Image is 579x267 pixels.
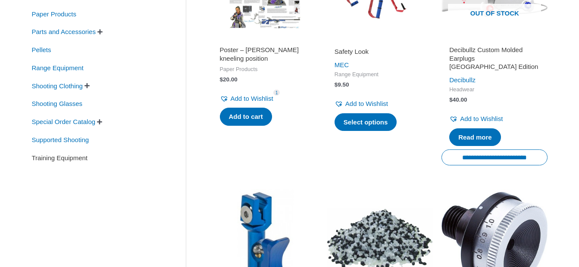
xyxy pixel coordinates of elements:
[449,96,453,103] span: $
[449,76,476,84] a: Decibullz
[31,153,89,161] a: Training Equipment
[31,28,97,35] a: Parts and Accessories
[31,81,84,89] a: Shooting Clothing
[220,46,310,66] a: Poster – [PERSON_NAME] kneeling position
[220,76,223,83] span: $
[97,29,103,35] span: 
[335,113,397,131] a: Select options for “Safety Look”
[31,43,52,57] span: Pellets
[220,46,310,62] h2: Poster – [PERSON_NAME] kneeling position
[31,25,97,39] span: Parts and Accessories
[449,35,540,46] iframe: Customer reviews powered by Trustpilot
[273,90,280,96] span: 1
[345,100,388,107] span: Add to Wishlist
[449,113,503,125] a: Add to Wishlist
[220,76,238,83] bdi: 20.00
[460,115,503,122] span: Add to Wishlist
[335,35,425,46] iframe: Customer reviews powered by Trustpilot
[335,61,349,68] a: MEC
[31,9,77,17] a: Paper Products
[31,96,84,111] span: Shooting Glasses
[31,151,89,165] span: Training Equipment
[31,115,97,129] span: Special Order Catalog
[31,46,52,53] a: Pellets
[97,119,102,125] span: 
[449,128,501,146] a: Read more about “Decibullz Custom Molded Earplugs USA Edition”
[449,96,467,103] bdi: 40.00
[220,93,273,105] a: Add to Wishlist
[31,118,97,125] a: Special Order Catalog
[335,47,425,56] h2: Safety Look
[31,136,90,143] a: Supported Shooting
[31,79,84,93] span: Shooting Clothing
[335,81,338,88] span: $
[220,108,272,126] a: Add to cart: “Poster - Ivana Maksimovic kneeling position”
[220,66,310,73] span: Paper Products
[449,86,540,93] span: Headwear
[335,98,388,110] a: Add to Wishlist
[85,83,90,89] span: 
[31,7,77,22] span: Paper Products
[335,71,425,78] span: Range Equipment
[220,35,310,46] iframe: Customer reviews powered by Trustpilot
[231,95,273,102] span: Add to Wishlist
[31,99,84,107] a: Shooting Glasses
[449,46,540,71] h2: Decibullz Custom Molded Earplugs [GEOGRAPHIC_DATA] Edition
[335,47,425,59] a: Safety Look
[448,4,541,24] span: Out of stock
[335,81,349,88] bdi: 9.50
[31,133,90,147] span: Supported Shooting
[449,46,540,74] a: Decibullz Custom Molded Earplugs [GEOGRAPHIC_DATA] Edition
[31,64,85,71] a: Range Equipment
[31,61,85,75] span: Range Equipment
